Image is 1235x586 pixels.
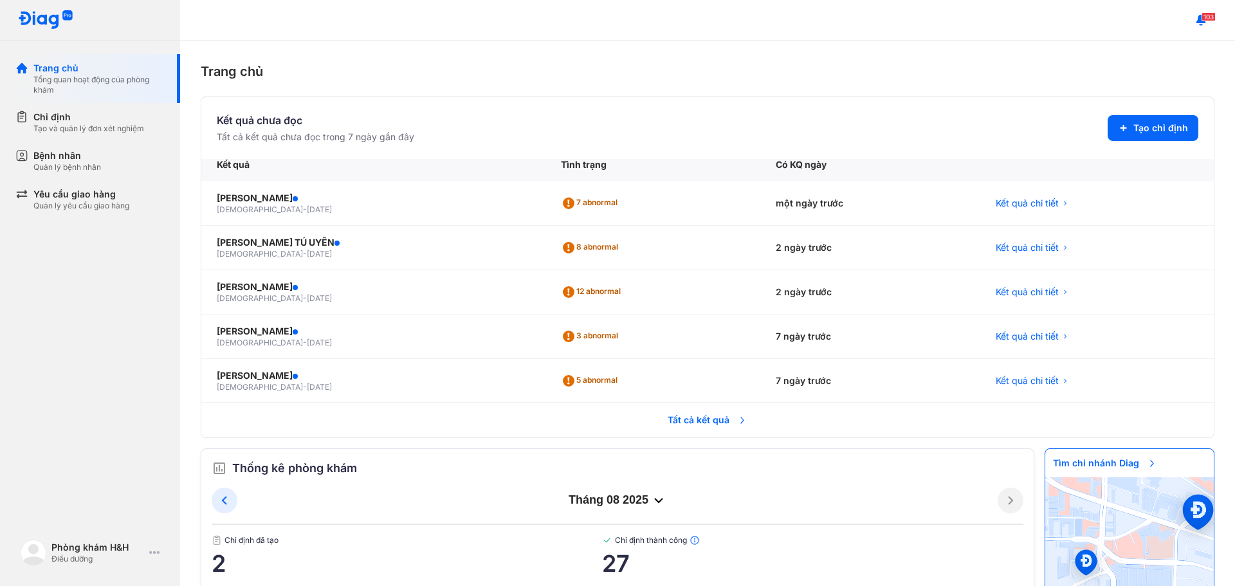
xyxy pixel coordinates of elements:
div: [PERSON_NAME] [217,280,530,293]
div: [PERSON_NAME] TÚ UYÊN [217,236,530,249]
div: Có KQ ngày [760,148,981,181]
span: - [303,249,307,259]
div: 3 abnormal [561,326,623,347]
div: [PERSON_NAME] [217,192,530,205]
span: - [303,205,307,214]
span: [DEMOGRAPHIC_DATA] [217,382,303,392]
div: Kết quả chưa đọc [217,113,414,128]
span: Kết quả chi tiết [996,374,1059,387]
span: Chỉ định đã tạo [212,535,602,545]
div: Trang chủ [33,62,165,75]
div: 12 abnormal [561,282,626,302]
span: - [303,338,307,347]
div: Tất cả kết quả chưa đọc trong 7 ngày gần đây [217,131,414,143]
span: Kết quả chi tiết [996,241,1059,254]
div: một ngày trước [760,181,981,226]
span: [DATE] [307,382,332,392]
div: 5 abnormal [561,371,623,391]
div: Điều dưỡng [51,554,144,564]
span: Thống kê phòng khám [232,459,357,477]
div: Tạo và quản lý đơn xét nghiệm [33,124,144,134]
span: - [303,382,307,392]
div: tháng 08 2025 [237,493,998,508]
div: Chỉ định [33,111,144,124]
span: [DATE] [307,293,332,303]
div: Kết quả [201,148,545,181]
img: logo [18,10,73,30]
span: Kết quả chi tiết [996,330,1059,343]
div: Yêu cầu giao hàng [33,188,129,201]
div: Quản lý bệnh nhân [33,162,101,172]
span: 27 [602,551,1023,576]
div: 7 ngày trước [760,315,981,359]
div: 7 abnormal [561,193,623,214]
div: 7 ngày trước [760,359,981,403]
img: logo [21,540,46,565]
span: [DATE] [307,205,332,214]
img: info.7e716105.svg [690,535,700,545]
div: Trang chủ [201,62,1214,81]
div: Phòng khám H&H [51,541,144,554]
div: 2 ngày trước [760,270,981,315]
span: [DATE] [307,249,332,259]
button: Tạo chỉ định [1108,115,1198,141]
img: checked-green.01cc79e0.svg [602,535,612,545]
div: Bệnh nhân [33,149,101,162]
span: Tạo chỉ định [1133,122,1188,134]
span: 2 [212,551,602,576]
span: Kết quả chi tiết [996,197,1059,210]
span: Tất cả kết quả [660,406,755,434]
img: order.5a6da16c.svg [212,461,227,476]
span: [DATE] [307,338,332,347]
div: 2 ngày trước [760,226,981,270]
span: [DEMOGRAPHIC_DATA] [217,205,303,214]
div: Tổng quan hoạt động của phòng khám [33,75,165,95]
span: 103 [1202,12,1216,21]
span: [DEMOGRAPHIC_DATA] [217,338,303,347]
span: - [303,293,307,303]
span: [DEMOGRAPHIC_DATA] [217,293,303,303]
span: Kết quả chi tiết [996,286,1059,298]
div: 8 abnormal [561,237,623,258]
div: [PERSON_NAME] [217,369,530,382]
span: Chỉ định thành công [602,535,1023,545]
span: [DEMOGRAPHIC_DATA] [217,249,303,259]
div: Tình trạng [545,148,760,181]
span: Tìm chi nhánh Diag [1045,449,1165,477]
div: Quản lý yêu cầu giao hàng [33,201,129,211]
div: [PERSON_NAME] [217,325,530,338]
img: document.50c4cfd0.svg [212,535,222,545]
